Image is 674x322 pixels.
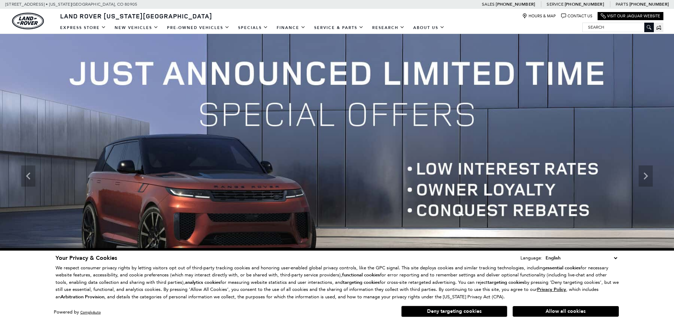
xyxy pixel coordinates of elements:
strong: analytics cookies [185,279,220,286]
a: Privacy Policy [537,287,566,292]
select: Language Select [544,254,619,262]
a: About Us [409,22,449,34]
a: Visit Our Jaguar Website [601,13,660,19]
span: Land Rover [US_STATE][GEOGRAPHIC_DATA] [60,12,212,20]
strong: Arbitration Provision [61,294,104,300]
u: Privacy Policy [537,286,566,293]
img: Land Rover [12,13,44,29]
a: [PHONE_NUMBER] [565,1,604,7]
a: Research [368,22,409,34]
span: Your Privacy & Cookies [56,254,117,262]
span: Sales [482,2,495,7]
button: Allow all cookies [513,306,619,317]
button: Deny targeting cookies [401,306,507,317]
a: Pre-Owned Vehicles [163,22,234,34]
a: Service & Parts [310,22,368,34]
a: Contact Us [561,13,592,19]
strong: functional cookies [342,272,380,278]
span: Service [547,2,563,7]
a: Specials [234,22,272,34]
strong: targeting cookies [488,279,524,286]
a: [PHONE_NUMBER] [496,1,535,7]
nav: Main Navigation [56,22,449,34]
div: Language: [520,256,542,260]
a: Land Rover [US_STATE][GEOGRAPHIC_DATA] [56,12,217,20]
span: Parts [616,2,628,7]
a: Finance [272,22,310,34]
a: New Vehicles [110,22,163,34]
strong: targeting cookies [343,279,380,286]
strong: essential cookies [545,265,581,271]
a: ComplyAuto [80,310,101,315]
a: EXPRESS STORE [56,22,110,34]
a: [PHONE_NUMBER] [629,1,669,7]
p: We respect consumer privacy rights by letting visitors opt out of third-party tracking cookies an... [56,264,619,301]
div: Powered by [54,310,101,315]
div: Next [639,165,653,187]
input: Search [583,23,653,31]
a: [STREET_ADDRESS] • [US_STATE][GEOGRAPHIC_DATA], CO 80905 [5,2,137,7]
a: Hours & Map [522,13,556,19]
a: land-rover [12,13,44,29]
div: Previous [21,165,35,187]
